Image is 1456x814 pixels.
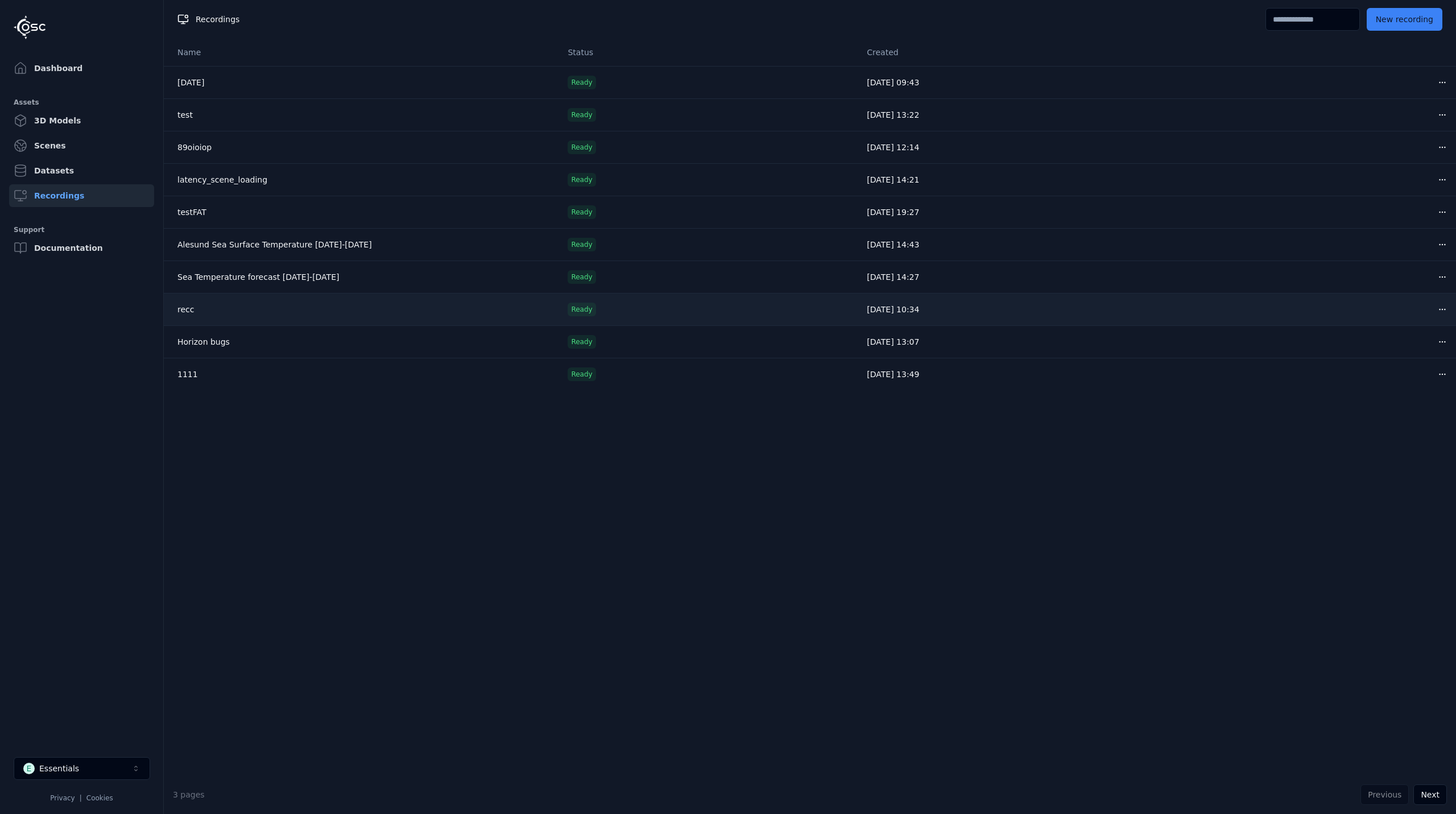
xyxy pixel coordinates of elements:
div: Essentials [39,763,79,774]
span: Ready [568,205,595,219]
a: Datasets [9,159,154,182]
img: Logo [14,15,45,39]
a: Horizon bugs [177,337,230,346]
a: Dashboard [9,57,154,80]
span: [DATE] 13:07 [867,337,919,346]
a: Recordings [9,184,154,207]
div: Assets [14,96,150,109]
a: 89oioiop [177,143,212,152]
button: New recording [1367,8,1442,31]
a: Sea Temperature forecast [DATE]-[DATE] [177,272,339,282]
span: [DATE] 19:27 [867,208,919,217]
span: | [80,794,82,802]
span: Ready [568,108,595,122]
span: Recordings [196,14,239,25]
span: Ready [568,238,595,251]
span: Ready [568,335,595,349]
a: [DATE] [177,78,204,87]
span: Ready [568,270,595,284]
a: Alesund Sea Surface Temperature [DATE]-[DATE] [177,240,372,249]
span: [DATE] 14:43 [867,240,919,249]
span: Ready [568,303,595,316]
span: [DATE] 09:43 [867,78,919,87]
span: Ready [568,367,595,381]
a: latency_scene_loading [177,175,267,184]
span: [DATE] 12:14 [867,143,919,152]
span: [DATE] 13:22 [867,110,919,119]
span: Ready [568,173,595,187]
th: Name [164,39,559,66]
a: 1111 [177,370,198,379]
button: Select a workspace [14,757,150,780]
a: recc [177,305,194,314]
a: Privacy [50,794,75,802]
div: Support [14,223,150,237]
span: 3 pages [173,790,205,799]
span: Ready [568,141,595,154]
div: E [23,763,35,774]
a: Documentation [9,237,154,259]
a: 3D Models [9,109,154,132]
button: Next [1413,784,1447,805]
a: testFAT [177,208,206,217]
span: [DATE] 14:21 [867,175,919,184]
a: test [177,110,193,119]
th: Created [858,39,1157,66]
a: Cookies [86,794,113,802]
span: Ready [568,76,595,89]
span: [DATE] 13:49 [867,370,919,379]
span: [DATE] 14:27 [867,272,919,282]
th: Status [559,39,858,66]
span: [DATE] 10:34 [867,305,919,314]
a: Scenes [9,134,154,157]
